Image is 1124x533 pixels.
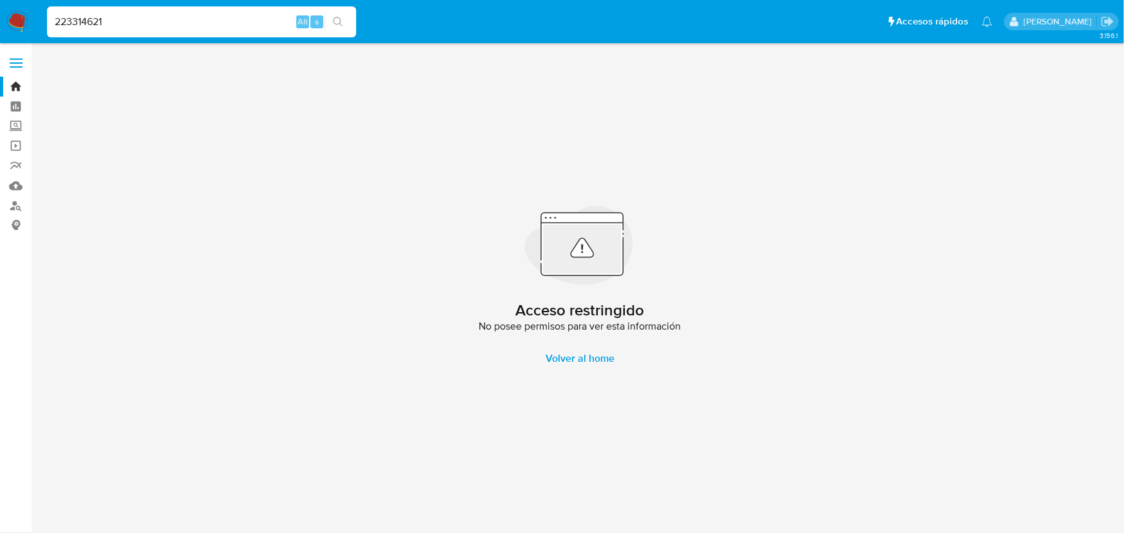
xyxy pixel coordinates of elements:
[546,343,614,374] span: Volver al home
[530,343,630,374] a: Volver al home
[982,16,993,27] a: Notificaciones
[315,15,319,28] span: s
[516,301,645,320] h2: Acceso restringido
[479,320,681,333] span: No posee permisos para ver esta información
[897,15,969,28] span: Accesos rápidos
[1101,15,1114,28] a: Salir
[47,14,356,30] input: Buscar usuario o caso...
[298,15,308,28] span: Alt
[1024,15,1096,28] p: leonardo.alvarezortiz@mercadolibre.com.co
[325,13,351,31] button: search-icon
